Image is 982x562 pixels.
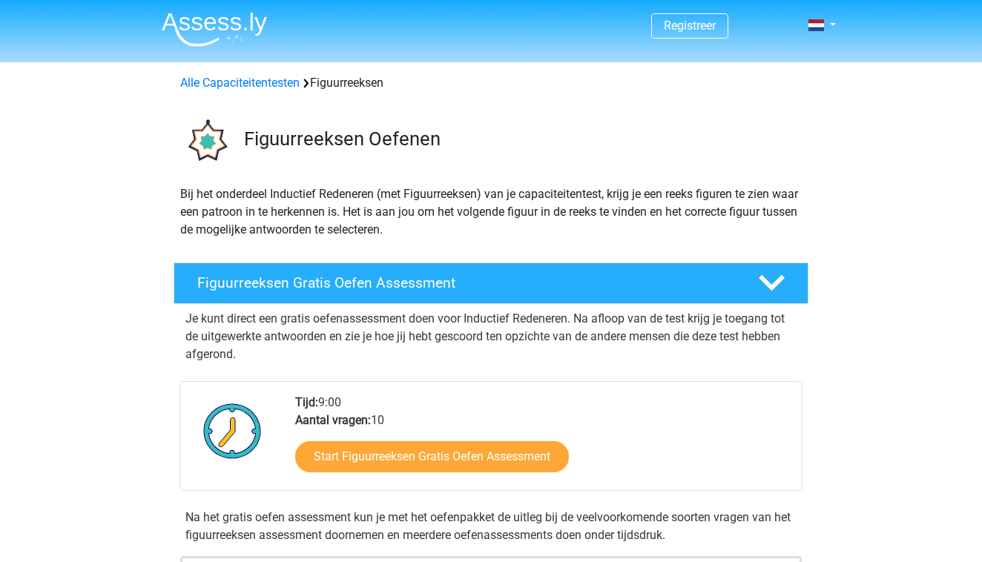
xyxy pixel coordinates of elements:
b: Aantal vragen: [295,413,371,427]
h4: Figuurreeksen Gratis Oefen Assessment [197,274,734,291]
div: Na het gratis oefen assessment kun je met het oefenpakket de uitleg bij de veelvoorkomende soorte... [179,509,803,544]
div: Figuurreeksen [174,74,808,92]
h3: Figuurreeksen Oefenen [244,128,797,151]
img: Assessly [162,12,267,47]
p: Je kunt direct een gratis oefenassessment doen voor Inductief Redeneren. Na afloop van de test kr... [185,310,797,363]
b: Tijd: [295,395,318,409]
img: figuurreeksen [174,110,237,173]
a: Figuurreeksen Gratis Oefen Assessment [168,262,814,304]
a: Alle Capaciteitentesten [180,76,300,90]
a: Registreer [664,19,716,33]
p: Bij het onderdeel Inductief Redeneren (met Figuurreeksen) van je capaciteitentest, krijg je een r... [180,185,802,239]
div: 9:00 10 [284,394,801,490]
img: Klok [195,394,270,468]
a: Start Figuurreeksen Gratis Oefen Assessment [295,441,569,472]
